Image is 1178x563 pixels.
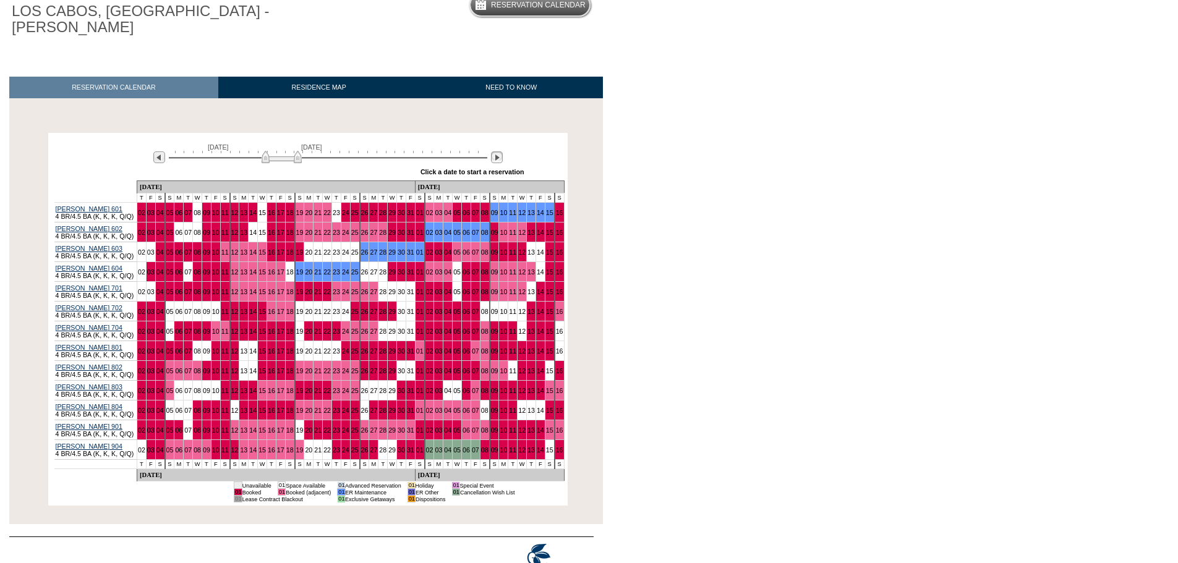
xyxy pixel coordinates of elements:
a: 14 [537,308,544,315]
a: 14 [537,268,544,276]
a: 13 [527,229,535,236]
a: 11 [221,209,229,216]
a: 06 [463,268,470,276]
a: 25 [351,248,359,256]
a: 25 [351,288,359,295]
a: 13 [527,308,535,315]
a: 06 [463,229,470,236]
a: [PERSON_NAME] 704 [56,324,122,331]
a: 22 [323,209,331,216]
a: 15 [258,288,266,295]
a: 12 [231,268,239,276]
a: 19 [296,288,304,295]
a: 16 [556,209,563,216]
a: [PERSON_NAME] 603 [56,245,122,252]
a: 01 [416,248,424,256]
a: 17 [277,308,284,315]
a: 20 [305,288,312,295]
a: 20 [305,248,312,256]
a: 23 [333,229,340,236]
a: 31 [407,288,414,295]
a: 02 [138,328,145,335]
a: 05 [166,229,174,236]
a: 03 [147,288,155,295]
a: 21 [314,308,322,315]
a: 07 [472,229,479,236]
a: 23 [333,248,340,256]
a: 13 [527,248,535,256]
a: 14 [249,248,257,256]
a: 06 [463,288,470,295]
a: 18 [286,268,294,276]
a: 05 [453,268,461,276]
a: 27 [370,248,377,256]
a: 18 [286,248,294,256]
a: 05 [453,209,461,216]
a: 19 [296,229,304,236]
a: 04 [444,229,451,236]
h5: Reservation Calendar [491,1,586,9]
a: 14 [249,268,257,276]
a: 16 [268,229,275,236]
a: 05 [453,288,461,295]
a: 03 [435,288,442,295]
a: 15 [546,209,553,216]
a: 15 [258,209,266,216]
a: 07 [472,308,479,315]
a: 01 [416,209,424,216]
a: 12 [231,328,239,335]
a: 26 [361,209,369,216]
a: 06 [175,268,182,276]
a: 31 [407,229,414,236]
a: 03 [435,268,442,276]
a: 07 [184,229,192,236]
a: 23 [333,308,340,315]
a: 05 [166,248,174,256]
a: 24 [342,288,349,295]
a: 02 [138,268,145,276]
a: RESERVATION CALENDAR [9,77,218,98]
a: 13 [240,229,247,236]
a: 02 [426,268,433,276]
a: 02 [426,248,433,256]
a: 14 [249,229,257,236]
a: 09 [491,229,498,236]
a: 10 [500,288,507,295]
a: 02 [138,288,145,295]
a: 10 [500,248,507,256]
a: 24 [342,229,349,236]
a: 09 [203,268,210,276]
a: 18 [286,288,294,295]
a: 17 [277,288,284,295]
a: 07 [472,209,479,216]
a: 26 [361,248,369,256]
a: 29 [388,209,396,216]
a: 08 [194,268,201,276]
a: 10 [500,268,507,276]
a: 12 [518,288,526,295]
a: 10 [212,308,220,315]
a: 11 [221,288,229,295]
a: 19 [296,268,304,276]
a: 16 [268,288,275,295]
a: 14 [249,288,257,295]
a: 02 [138,308,145,315]
a: 06 [175,308,182,315]
a: 24 [342,209,349,216]
a: 26 [361,288,369,295]
a: 06 [463,308,470,315]
a: 07 [184,209,192,216]
a: 06 [175,328,182,335]
a: 08 [481,288,489,295]
a: 09 [491,209,498,216]
a: 31 [407,248,414,256]
a: 16 [556,248,563,256]
a: 04 [444,209,451,216]
a: 10 [212,229,220,236]
a: 14 [537,248,544,256]
a: 13 [240,248,247,256]
a: 21 [314,229,322,236]
a: 15 [546,248,553,256]
a: 27 [370,308,377,315]
a: 04 [156,288,164,295]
